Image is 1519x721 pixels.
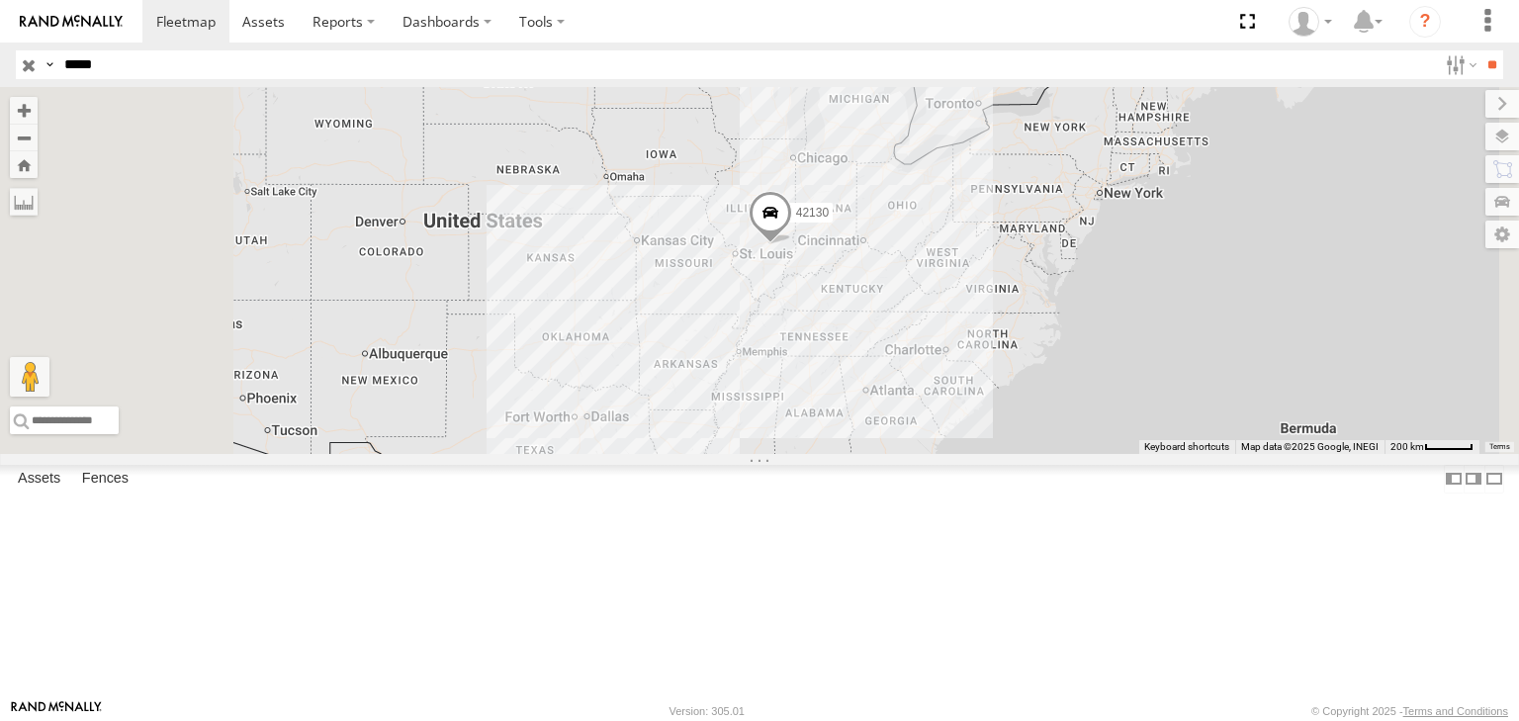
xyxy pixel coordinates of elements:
a: Visit our Website [11,701,102,721]
label: Hide Summary Table [1484,465,1504,494]
label: Search Filter Options [1438,50,1480,79]
label: Fences [72,465,138,493]
span: 200 km [1390,441,1424,452]
label: Dock Summary Table to the Right [1464,465,1483,494]
button: Keyboard shortcuts [1144,440,1229,454]
div: © Copyright 2025 - [1311,705,1508,717]
div: Version: 305.01 [670,705,745,717]
button: Map Scale: 200 km per 46 pixels [1385,440,1479,454]
label: Map Settings [1485,221,1519,248]
div: Alfonso Garay [1282,7,1339,37]
span: Map data ©2025 Google, INEGI [1241,441,1379,452]
a: Terms [1489,443,1510,451]
label: Measure [10,188,38,216]
button: Zoom out [10,124,38,151]
label: Dock Summary Table to the Left [1444,465,1464,494]
i: ? [1409,6,1441,38]
a: Terms and Conditions [1403,705,1508,717]
button: Zoom in [10,97,38,124]
img: rand-logo.svg [20,15,123,29]
label: Assets [8,465,70,493]
span: 42130 [796,206,829,220]
label: Search Query [42,50,57,79]
button: Drag Pegman onto the map to open Street View [10,357,49,397]
button: Zoom Home [10,151,38,178]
